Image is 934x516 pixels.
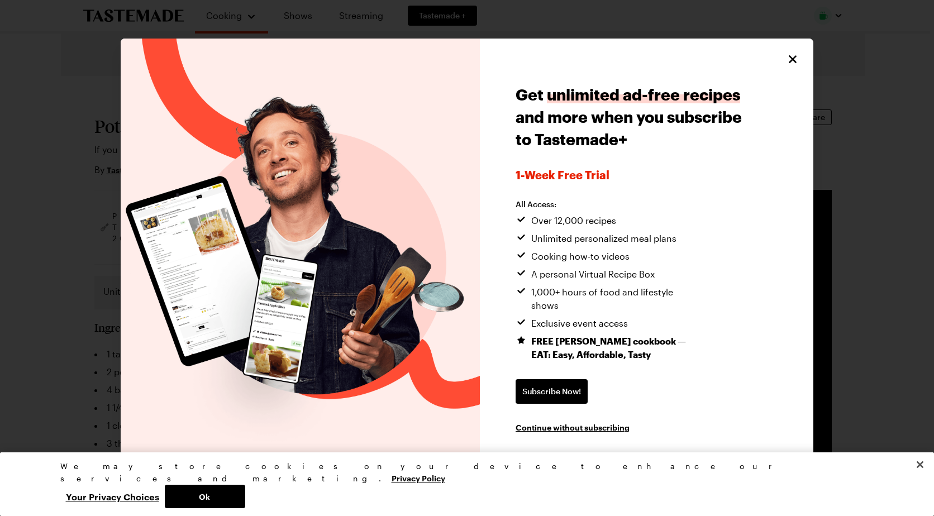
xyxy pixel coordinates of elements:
span: Over 12,000 recipes [531,214,616,227]
button: Close [785,52,800,66]
span: unlimited ad-free recipes [547,85,740,103]
a: More information about your privacy, opens in a new tab [392,472,445,483]
span: Unlimited personalized meal plans [531,232,676,245]
span: Exclusive event access [531,317,628,330]
span: 1,000+ hours of food and lifestyle shows [531,285,700,312]
h1: Get and more when you subscribe to Tastemade+ [516,83,745,150]
button: Ok [165,485,245,508]
span: Subscribe Now! [522,386,581,397]
button: Continue without subscribing [516,422,630,433]
button: Your Privacy Choices [60,485,165,508]
span: FREE [PERSON_NAME] cookbook — EAT: Easy, Affordable, Tasty [531,335,700,361]
div: We may store cookies on your device to enhance our services and marketing. [60,460,865,485]
h2: All Access: [516,199,700,209]
img: Tastemade Plus preview image [121,39,480,477]
span: 1-week Free Trial [516,168,745,181]
span: A personal Virtual Recipe Box [531,267,655,281]
a: Subscribe Now! [516,379,588,404]
button: Close [908,452,932,477]
span: Cooking how-to videos [531,250,630,263]
div: Privacy [60,460,865,508]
